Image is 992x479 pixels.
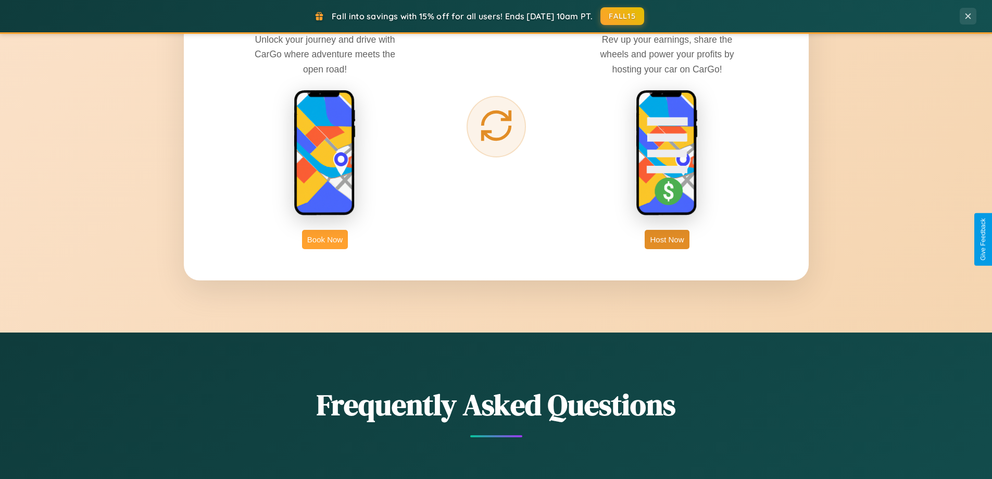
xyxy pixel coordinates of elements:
img: rent phone [294,90,356,217]
h2: Frequently Asked Questions [184,385,809,425]
div: Give Feedback [980,218,987,261]
p: Unlock your journey and drive with CarGo where adventure meets the open road! [247,32,403,76]
p: Rev up your earnings, share the wheels and power your profits by hosting your car on CarGo! [589,32,745,76]
button: FALL15 [600,7,644,25]
span: Fall into savings with 15% off for all users! Ends [DATE] 10am PT. [332,11,593,21]
img: host phone [636,90,698,217]
button: Host Now [645,230,689,249]
button: Book Now [302,230,348,249]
